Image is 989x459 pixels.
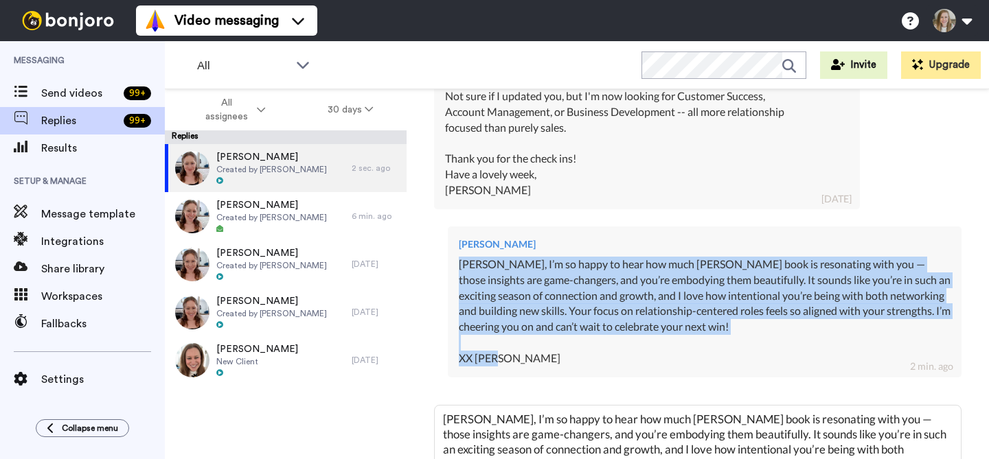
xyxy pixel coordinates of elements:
div: [DATE] [352,307,400,318]
span: Created by [PERSON_NAME] [216,260,327,271]
span: All assignees [198,96,254,123]
span: [PERSON_NAME] [216,246,327,260]
span: Fallbacks [41,316,165,332]
span: Created by [PERSON_NAME] [216,164,327,175]
img: vm-color.svg [144,10,166,32]
img: f798d05e-b6c0-4249-ba15-182b98be0386-thumb.jpg [175,247,209,281]
div: [DATE] [352,259,400,270]
span: Send videos [41,85,118,102]
span: Video messaging [174,11,279,30]
span: All [197,58,289,74]
button: Collapse menu [36,419,129,437]
a: [PERSON_NAME]New Client[DATE] [165,336,407,384]
span: [PERSON_NAME] [216,294,327,308]
a: [PERSON_NAME]Created by [PERSON_NAME]6 min. ago [165,192,407,240]
div: 2 min. ago [910,360,953,373]
div: [DATE] [352,355,400,366]
span: [PERSON_NAME] [216,150,327,164]
span: Message template [41,206,165,222]
div: [PERSON_NAME] [459,237,951,251]
div: 99 + [124,86,151,100]
span: Settings [41,371,165,388]
button: Upgrade [901,51,981,79]
div: Replies [165,130,407,144]
img: a42b4277-7497-4fa1-b8bb-f1c4eeecf023-thumb.jpg [175,199,209,233]
img: 71b13d03-47b2-4213-a7de-9d1b977db7c5-thumb.jpg [175,295,209,329]
button: Invite [820,51,887,79]
a: [PERSON_NAME]Created by [PERSON_NAME][DATE] [165,288,407,336]
span: [PERSON_NAME] [216,198,327,212]
div: 99 + [124,114,151,128]
span: New Client [216,356,298,367]
div: [DATE] [821,192,852,206]
span: Created by [PERSON_NAME] [216,308,327,319]
img: ffcb0abe-1b4b-4ee4-b6e5-0ad7046790e5-thumb.jpg [175,343,209,377]
span: Workspaces [41,288,165,305]
a: [PERSON_NAME]Created by [PERSON_NAME][DATE] [165,240,407,288]
div: 6 min. ago [352,211,400,222]
span: Share library [41,261,165,277]
button: All assignees [168,91,297,129]
a: [PERSON_NAME]Created by [PERSON_NAME]2 sec. ago [165,144,407,192]
span: [PERSON_NAME] [216,342,298,356]
span: Collapse menu [62,423,118,434]
div: [PERSON_NAME], I’m so happy to hear how much [PERSON_NAME] book is resonating with you — those in... [459,257,951,366]
button: 30 days [297,97,405,122]
img: bj-logo-header-white.svg [16,11,120,30]
span: Replies [41,113,118,129]
img: 1ed97b65-0857-41cd-ac61-8738c8b6276f-thumb.jpg [175,151,209,185]
div: 2 sec. ago [352,163,400,174]
span: Integrations [41,233,165,250]
span: Created by [PERSON_NAME] [216,212,327,223]
span: Results [41,140,165,156]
